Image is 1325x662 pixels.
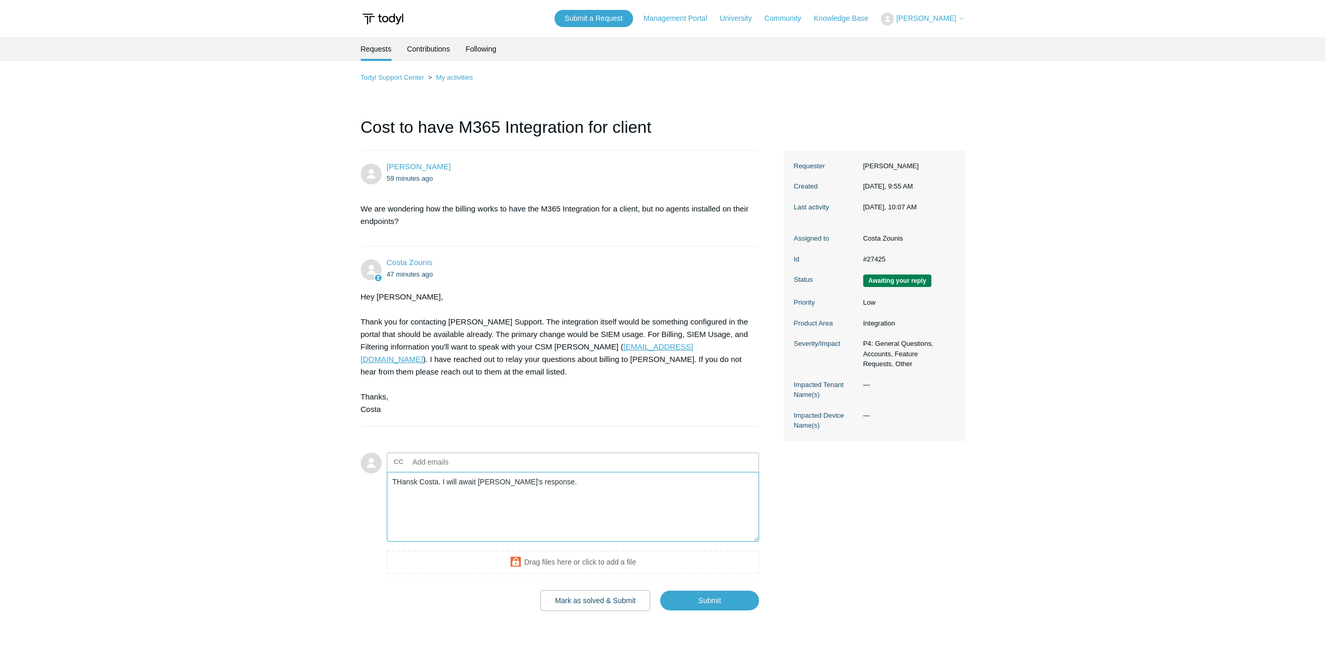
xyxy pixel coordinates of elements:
dd: — [858,410,954,421]
dd: #27425 [858,254,954,265]
input: Submit [660,591,759,610]
a: Submit a Request [554,10,633,27]
span: [PERSON_NAME] [896,14,956,22]
dt: Assigned to [794,233,858,244]
span: Dan Horgan [387,162,451,171]
a: Costa Zounis [387,258,433,267]
dt: Requester [794,161,858,171]
time: 08/14/2025, 09:55 [387,174,433,182]
dt: Impacted Tenant Name(s) [794,380,858,400]
u: ) [423,355,426,364]
a: University [720,13,762,24]
a: Contributions [407,37,450,61]
a: My activities [436,73,473,81]
li: Todyl Support Center [361,73,426,81]
time: 08/14/2025, 10:07 [863,203,917,211]
a: Following [465,37,496,61]
dt: Product Area [794,318,858,329]
time: 08/14/2025, 09:55 [863,182,913,190]
dd: [PERSON_NAME] [858,161,954,171]
img: Todyl Support Center Help Center home page [361,9,405,29]
button: [PERSON_NAME] [881,13,964,26]
div: Hey [PERSON_NAME], Thank you for contacting [PERSON_NAME] Support. The integration itself would b... [361,291,749,416]
input: Add emails [409,454,521,470]
dd: — [858,380,954,390]
label: CC [394,454,403,470]
p: We are wondering how the billing works to have the M365 Integration for a client, but no agents i... [361,203,749,228]
button: Mark as solved & Submit [540,590,650,611]
dt: Created [794,181,858,192]
li: Requests [361,37,392,61]
dt: Status [794,274,858,285]
li: My activities [426,73,473,81]
a: [PERSON_NAME] [387,162,451,171]
dt: Priority [794,297,858,308]
dt: Id [794,254,858,265]
dd: Costa Zounis [858,233,954,244]
dt: Last activity [794,202,858,213]
span: We are waiting for you to respond [863,274,931,287]
dd: Low [858,297,954,308]
a: [EMAIL_ADDRESS][DOMAIN_NAME] [361,342,693,364]
time: 08/14/2025, 10:07 [387,270,433,278]
a: Todyl Support Center [361,73,424,81]
textarea: Add your reply [387,472,760,542]
a: Knowledge Base [814,13,879,24]
h1: Cost to have M365 Integration for client [361,115,760,151]
dt: Severity/Impact [794,339,858,349]
dd: Integration [858,318,954,329]
a: Community [764,13,812,24]
dd: P4: General Questions, Accounts, Feature Requests, Other [858,339,954,369]
a: Management Portal [643,13,717,24]
dt: Impacted Device Name(s) [794,410,858,431]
